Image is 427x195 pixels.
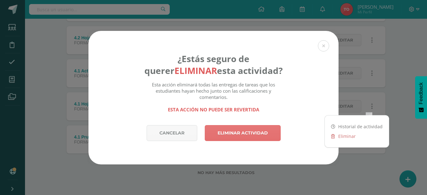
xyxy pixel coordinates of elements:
[325,122,389,131] a: Historial de actividad
[325,131,389,141] a: Eliminar
[418,82,424,104] span: Feedback
[168,106,259,113] strong: Esta acción no puede ser revertida
[415,76,427,119] button: Feedback - Mostrar encuesta
[318,40,329,51] button: Close (Esc)
[174,65,217,76] strong: eliminar
[144,81,283,113] div: Esta acción eliminará todas las entregas de tareas que los estudiantes hayan hecho junto con las ...
[144,53,283,76] h4: ¿Estás seguro de querer esta actividad?
[147,125,197,141] a: Cancelar
[205,125,281,141] a: Eliminar actividad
